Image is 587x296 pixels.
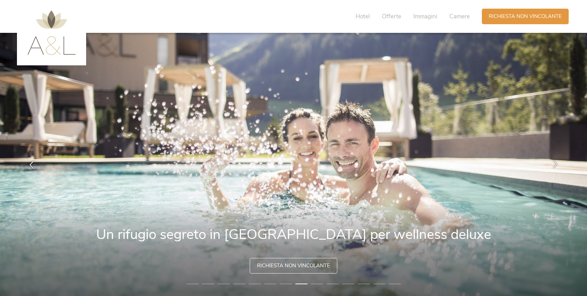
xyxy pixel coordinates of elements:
span: Richiesta non vincolante [257,262,330,269]
span: Richiesta non vincolante [489,13,562,20]
span: Hotel [356,12,370,20]
span: Immagini [413,12,437,20]
span: Camere [449,12,470,20]
span: Offerte [382,12,401,20]
img: AMONTI & LUNARIS Wellnessresort [27,10,76,55]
